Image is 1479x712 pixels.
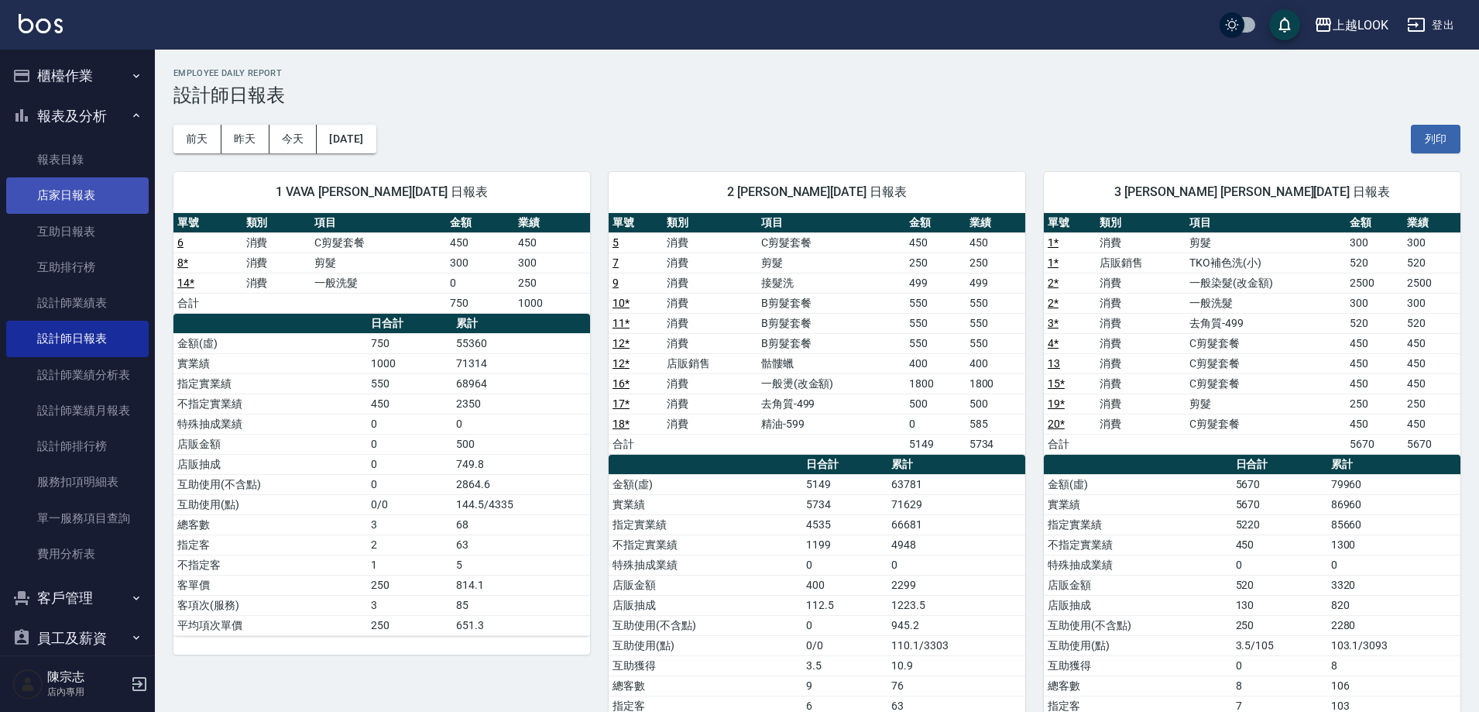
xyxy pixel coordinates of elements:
[452,353,590,373] td: 71314
[609,514,802,535] td: 指定實業績
[311,273,446,293] td: 一般洗髮
[905,293,965,313] td: 550
[1044,213,1460,455] table: a dense table
[609,655,802,676] td: 互助獲得
[1403,313,1460,333] td: 520
[6,321,149,356] a: 設計師日報表
[1232,555,1327,575] td: 0
[663,313,757,333] td: 消費
[192,184,571,200] span: 1 VAVA [PERSON_NAME][DATE] 日報表
[173,474,367,494] td: 互助使用(不含點)
[905,333,965,353] td: 550
[173,213,242,233] th: 單號
[173,213,590,314] table: a dense table
[1044,474,1232,494] td: 金額(虛)
[966,373,1025,394] td: 1800
[177,236,184,249] a: 6
[514,273,590,293] td: 250
[1346,353,1403,373] td: 450
[452,595,590,615] td: 85
[1403,273,1460,293] td: 2500
[367,353,452,373] td: 1000
[1346,253,1403,273] td: 520
[1403,394,1460,414] td: 250
[242,232,311,253] td: 消費
[311,253,446,273] td: 剪髮
[1232,514,1327,535] td: 5220
[966,414,1025,434] td: 585
[887,615,1025,635] td: 945.2
[317,125,376,153] button: [DATE]
[663,253,757,273] td: 消費
[1096,313,1186,333] td: 消費
[173,434,367,454] td: 店販金額
[609,474,802,494] td: 金額(虛)
[757,373,906,394] td: 一般燙(改金額)
[609,535,802,555] td: 不指定實業績
[173,314,590,636] table: a dense table
[1044,434,1096,454] td: 合計
[802,555,887,575] td: 0
[905,394,965,414] td: 500
[6,56,149,96] button: 櫃檯作業
[887,474,1025,494] td: 63781
[802,575,887,595] td: 400
[1346,333,1403,353] td: 450
[1186,333,1346,353] td: C剪髮套餐
[173,293,242,313] td: 合計
[6,285,149,321] a: 設計師業績表
[1096,253,1186,273] td: 店販銷售
[609,555,802,575] td: 特殊抽成業績
[1096,394,1186,414] td: 消費
[367,394,452,414] td: 450
[609,615,802,635] td: 互助使用(不含點)
[1327,474,1460,494] td: 79960
[6,578,149,618] button: 客戶管理
[966,313,1025,333] td: 550
[802,615,887,635] td: 0
[269,125,317,153] button: 今天
[609,575,802,595] td: 店販金額
[757,213,906,233] th: 項目
[6,177,149,213] a: 店家日報表
[311,232,446,253] td: C剪髮套餐
[1232,455,1327,475] th: 日合計
[1186,313,1346,333] td: 去角質-499
[1186,414,1346,434] td: C剪髮套餐
[1186,353,1346,373] td: C剪髮套餐
[6,249,149,285] a: 互助排行榜
[1062,184,1442,200] span: 3 [PERSON_NAME] [PERSON_NAME][DATE] 日報表
[802,655,887,676] td: 3.5
[663,373,757,394] td: 消費
[1232,575,1327,595] td: 520
[173,68,1460,78] h2: Employee Daily Report
[966,394,1025,414] td: 500
[367,595,452,615] td: 3
[609,213,1025,455] table: a dense table
[452,414,590,434] td: 0
[1346,414,1403,434] td: 450
[173,555,367,575] td: 不指定客
[311,213,446,233] th: 項目
[173,514,367,535] td: 總客數
[367,333,452,353] td: 750
[1346,313,1403,333] td: 520
[613,256,619,269] a: 7
[1346,273,1403,293] td: 2500
[1232,635,1327,655] td: 3.5/105
[1327,535,1460,555] td: 1300
[514,232,590,253] td: 450
[1232,655,1327,676] td: 0
[966,253,1025,273] td: 250
[1096,373,1186,394] td: 消費
[663,213,757,233] th: 類別
[887,676,1025,696] td: 76
[966,353,1025,373] td: 400
[663,273,757,293] td: 消費
[1232,595,1327,615] td: 130
[1186,253,1346,273] td: TKO補色洗(小)
[887,555,1025,575] td: 0
[1327,615,1460,635] td: 2280
[446,253,515,273] td: 300
[757,273,906,293] td: 接髮洗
